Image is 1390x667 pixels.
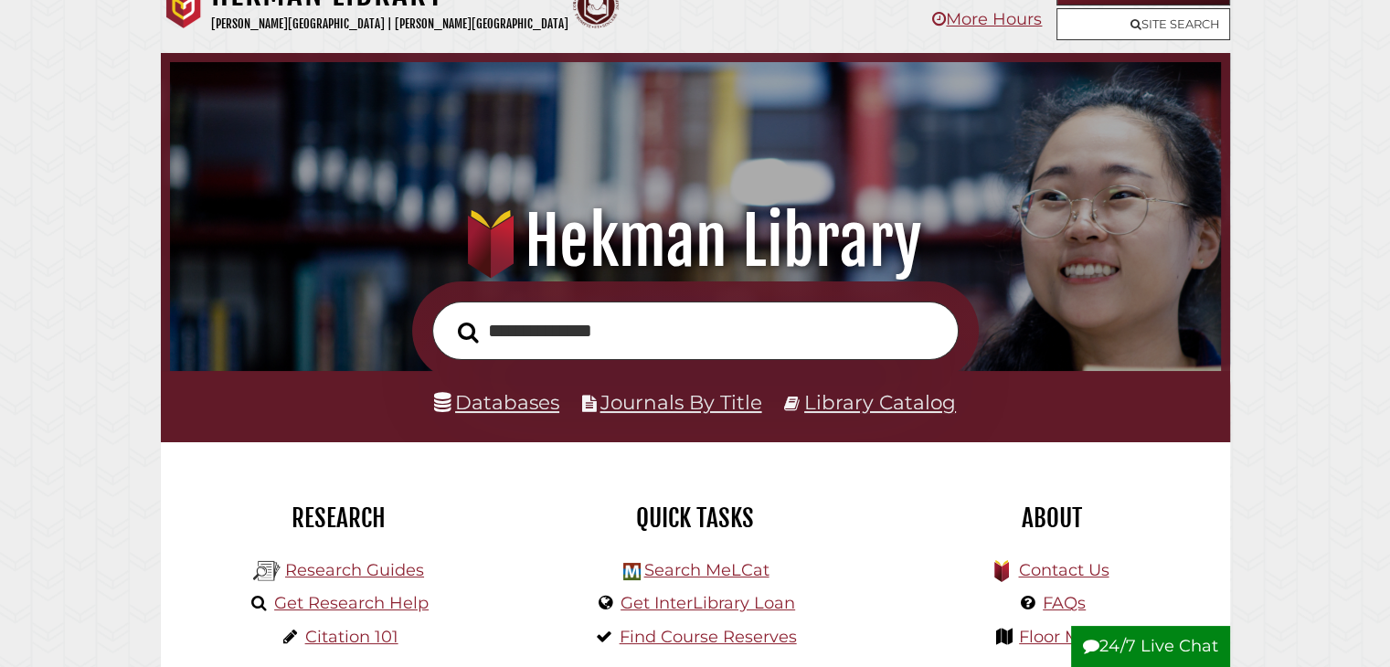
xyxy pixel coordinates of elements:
a: Search MeLCat [643,560,769,580]
h2: Quick Tasks [531,503,860,534]
i: Search [458,321,479,343]
a: Get InterLibrary Loan [621,593,795,613]
a: Research Guides [285,560,424,580]
a: Site Search [1056,8,1230,40]
a: Contact Us [1018,560,1109,580]
a: Journals By Title [600,390,762,414]
h2: About [887,503,1216,534]
a: Citation 101 [305,627,398,647]
a: Databases [434,390,559,414]
h1: Hekman Library [190,201,1199,281]
p: [PERSON_NAME][GEOGRAPHIC_DATA] | [PERSON_NAME][GEOGRAPHIC_DATA] [211,14,568,35]
a: Library Catalog [804,390,956,414]
button: Search [449,316,488,348]
a: Find Course Reserves [620,627,797,647]
h2: Research [175,503,504,534]
a: Floor Maps [1019,627,1109,647]
img: Hekman Library Logo [623,563,641,580]
a: FAQs [1043,593,1086,613]
a: More Hours [932,9,1042,29]
a: Get Research Help [274,593,429,613]
img: Hekman Library Logo [253,557,281,585]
